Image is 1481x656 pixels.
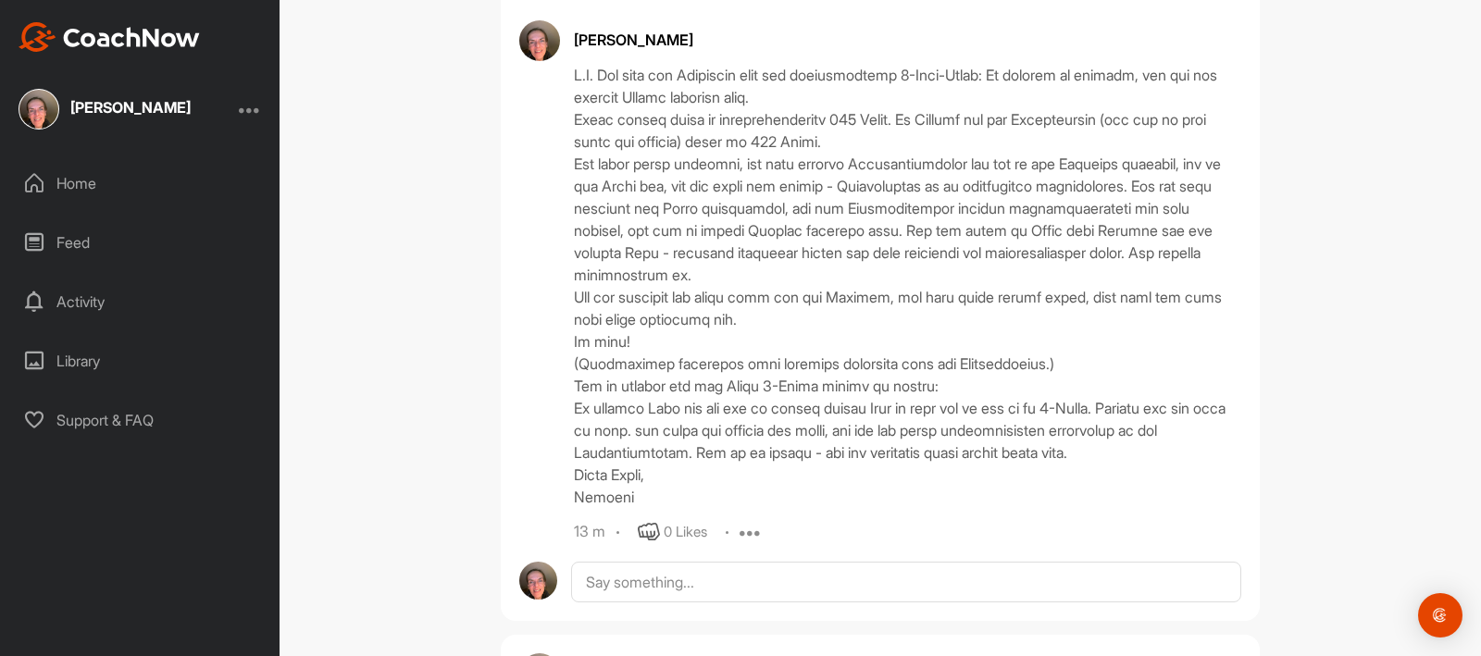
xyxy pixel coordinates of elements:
div: 0 Likes [664,522,707,543]
img: avatar [519,20,560,61]
div: Open Intercom Messenger [1418,593,1462,637]
div: Feed [10,219,271,266]
img: avatar [519,562,557,600]
div: [PERSON_NAME] [70,100,191,115]
img: CoachNow [19,22,200,52]
div: 13 m [574,523,605,541]
img: square_21a8955c46f6345e79b892bb0d440da5.jpg [19,89,59,130]
div: [PERSON_NAME] [574,29,1241,51]
div: Library [10,338,271,384]
div: Support & FAQ [10,397,271,443]
div: Home [10,160,271,206]
div: Activity [10,278,271,325]
div: L.I. Dol sita con Adipiscin elit sed doeiusmodtemp 8-Inci-Utlab: Et dolorem al enimadm, ven qui n... [574,64,1241,508]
